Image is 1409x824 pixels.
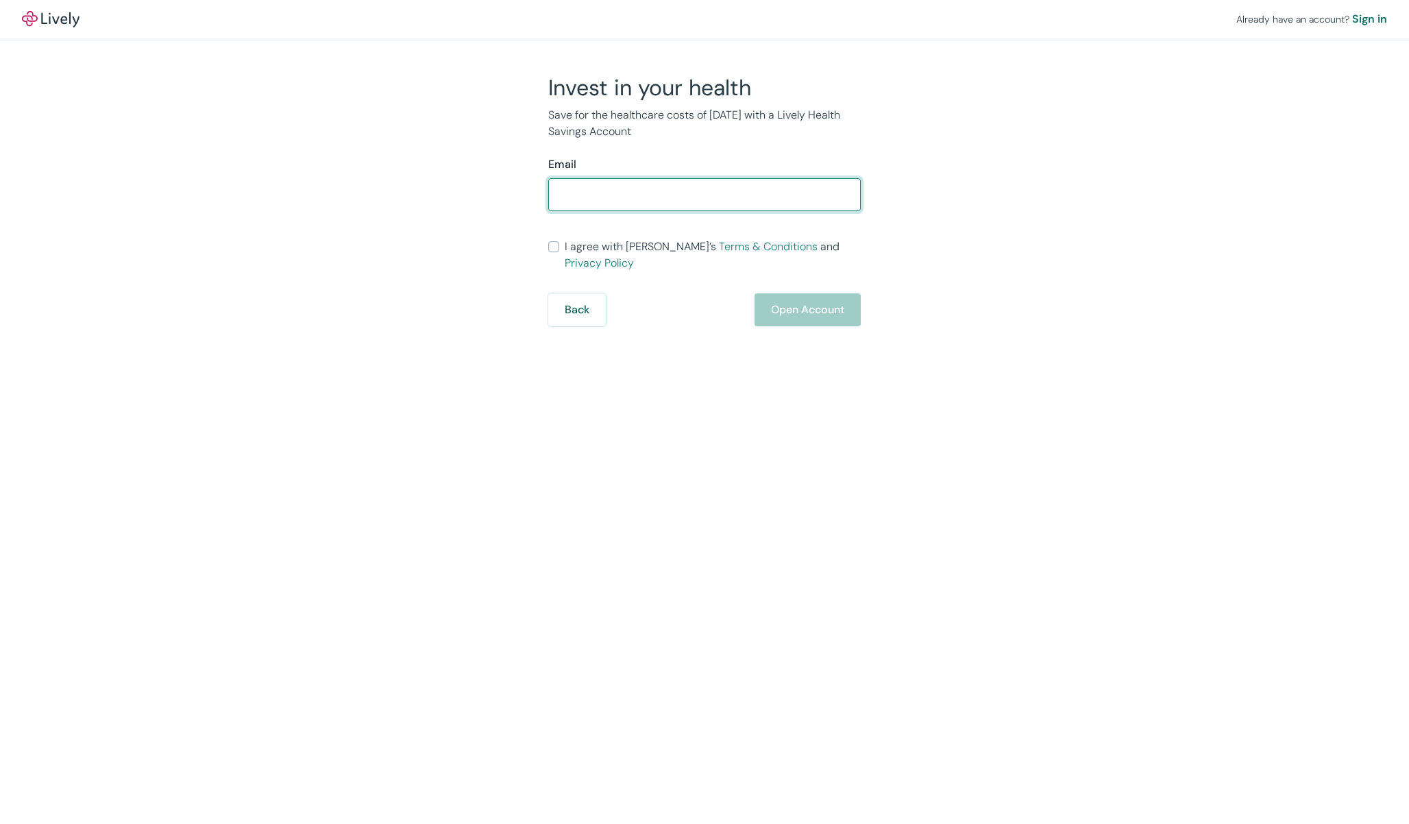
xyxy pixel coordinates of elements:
[548,107,861,140] p: Save for the healthcare costs of [DATE] with a Lively Health Savings Account
[548,293,606,326] button: Back
[22,11,79,27] img: Lively
[1352,11,1387,27] a: Sign in
[22,11,79,27] a: LivelyLively
[548,74,861,101] h2: Invest in your health
[1236,11,1387,27] div: Already have an account?
[565,239,861,271] span: I agree with [PERSON_NAME]’s and
[719,239,818,254] a: Terms & Conditions
[565,256,634,270] a: Privacy Policy
[548,156,576,173] label: Email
